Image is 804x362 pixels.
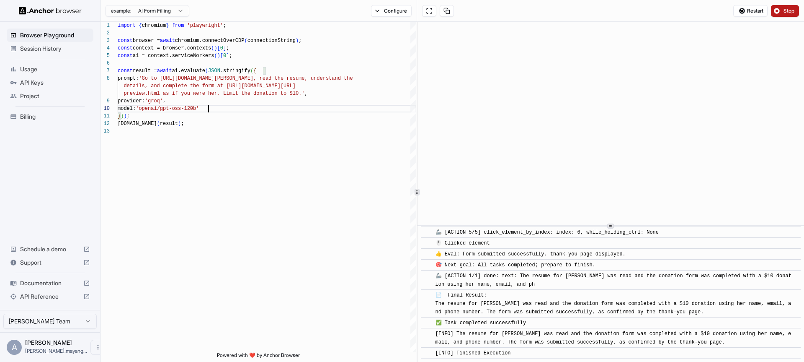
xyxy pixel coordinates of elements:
span: ( [244,38,247,44]
div: Project [7,89,93,103]
div: Billing [7,110,93,123]
div: 11 [100,112,110,120]
span: Restart [747,8,763,14]
span: ​ [425,239,429,247]
span: chromium.connectOverCDP [175,38,245,44]
span: 📄 Final Result: The resume for [PERSON_NAME] was read and the donation form was completed with a ... [435,292,791,315]
div: 6 [100,60,110,67]
span: Schedule a demo [20,245,80,253]
button: Open menu [90,340,106,355]
span: ; [299,38,301,44]
span: result = [133,68,157,74]
span: , [163,98,166,104]
span: Support [20,258,80,267]
span: connectionString [247,38,296,44]
div: 13 [100,128,110,135]
span: ; [181,121,184,127]
span: context = browser.contexts [133,45,211,51]
span: [DOMAIN_NAME] [118,121,157,127]
span: API Reference [20,292,80,301]
span: ​ [425,319,429,327]
span: ) [121,113,124,119]
button: Open in full screen [422,5,436,17]
span: Billing [20,112,90,121]
span: ) [124,113,126,119]
span: { [253,68,256,74]
span: ; [223,23,226,29]
span: Documentation [20,279,80,287]
span: ( [157,121,160,127]
span: n to $10.' [274,91,304,96]
span: ( [214,53,217,59]
span: browser = [133,38,160,44]
span: ai = context.serviceWorkers [133,53,214,59]
div: 4 [100,44,110,52]
span: ​ [425,261,429,269]
span: 0 [223,53,226,59]
div: 12 [100,120,110,128]
span: 'Go to [URL][DOMAIN_NAME][PERSON_NAME], re [139,76,265,81]
span: ] [223,45,226,51]
span: ] [226,53,229,59]
span: ) [217,53,220,59]
span: { [139,23,142,29]
span: model: [118,106,136,112]
span: ) [296,38,299,44]
span: , [304,91,307,96]
span: preview.html as if you were her. Limit the donatio [124,91,274,96]
div: Browser Playground [7,29,93,42]
span: Browser Playground [20,31,90,39]
span: ​ [425,272,429,280]
div: 2 [100,29,110,37]
span: ✅ Task completed successfully [435,320,526,326]
span: ​ [425,330,429,338]
span: } [118,113,121,119]
span: result [160,121,178,127]
div: A [7,340,22,355]
span: ( [250,68,253,74]
div: API Reference [7,290,93,303]
span: details, and complete the form at [URL] [124,83,241,89]
span: ​ [425,291,429,299]
div: Session History [7,42,93,55]
button: Copy session ID [440,5,454,17]
span: 🦾 [ACTION 1/1] done: text: The resume for [PERSON_NAME] was read and the donation form was comple... [435,273,791,287]
span: ; [226,45,229,51]
span: 👍 Eval: Form submitted successfully, thank-you page displayed. [435,251,626,257]
div: 1 [100,22,110,29]
div: 7 [100,67,110,75]
span: [ [220,53,223,59]
span: chromium [142,23,166,29]
span: ; [127,113,130,119]
span: const [118,45,133,51]
span: 'playwright' [187,23,223,29]
div: API Keys [7,76,93,89]
span: ) [214,45,217,51]
span: Project [20,92,90,100]
span: ( [211,45,214,51]
div: 8 [100,75,110,82]
span: await [160,38,175,44]
button: Restart [733,5,768,17]
span: example: [111,8,131,14]
span: [INFO] The resume for [PERSON_NAME] was read and the donation form was completed with a $10 donat... [435,331,791,345]
span: 🦾 [ACTION 5/5] click_element_by_index: index: 6, while_holding_ctrl: None [435,229,659,235]
span: from [172,23,184,29]
span: provider: [118,98,145,104]
div: 9 [100,97,110,105]
span: Session History [20,44,90,53]
span: JSON [208,68,220,74]
button: Configure [371,5,412,17]
span: } [166,23,169,29]
span: [DOMAIN_NAME][URL] [241,83,296,89]
span: const [118,53,133,59]
span: Alberto Mayanga [25,339,72,346]
img: Anchor Logo [19,7,82,15]
span: 🖱️ Clicked element [435,240,490,246]
div: 10 [100,105,110,112]
div: Schedule a demo [7,242,93,256]
span: Powered with ❤️ by Anchor Browser [217,352,300,362]
span: ad the resume, understand the [265,76,353,81]
span: 'openai/gpt-oss-120b' [136,106,199,112]
div: Usage [7,63,93,76]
